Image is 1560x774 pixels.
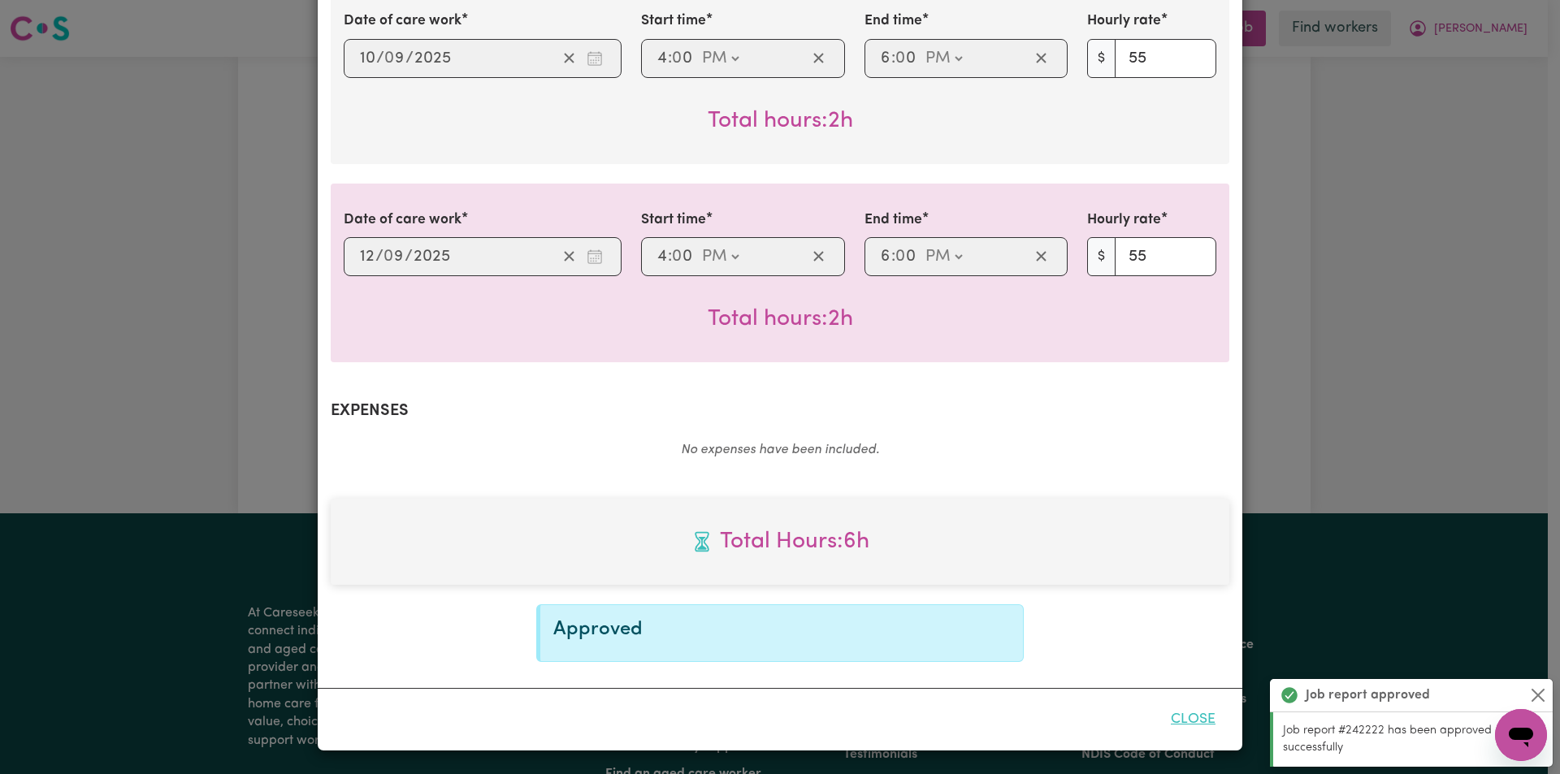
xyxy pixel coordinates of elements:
em: No expenses have been included. [681,443,879,456]
span: / [375,248,383,266]
button: Enter the date of care work [582,244,608,269]
span: / [405,50,414,67]
input: -- [880,46,891,71]
input: ---- [414,46,452,71]
input: ---- [413,244,451,269]
label: Date of care work [344,210,461,231]
input: -- [673,244,694,269]
button: Close [1157,702,1229,737]
span: Total hours worked: 6 hours [344,525,1216,559]
input: -- [656,46,668,71]
label: Hourly rate [1087,11,1161,32]
label: Start time [641,11,706,32]
label: End time [864,11,922,32]
span: : [891,50,895,67]
input: -- [896,46,917,71]
label: End time [864,210,922,231]
input: -- [896,244,917,269]
span: Approved [553,620,643,639]
span: : [891,248,895,266]
span: 0 [895,50,905,67]
span: 0 [895,249,905,265]
input: -- [656,244,668,269]
span: Total hours worked: 2 hours [708,308,853,331]
input: -- [359,46,376,71]
span: Total hours worked: 2 hours [708,110,853,132]
button: Close [1528,685,1548,705]
strong: Job report approved [1306,685,1430,705]
span: 0 [672,50,682,67]
label: Hourly rate [1087,210,1161,231]
span: : [668,248,672,266]
span: 0 [384,50,394,67]
span: $ [1087,237,1116,276]
iframe: Button to launch messaging window [1495,709,1547,761]
span: 0 [383,249,393,265]
input: -- [384,244,405,269]
input: -- [880,244,891,269]
span: / [376,50,384,67]
button: Enter the date of care work [582,46,608,71]
span: : [668,50,672,67]
span: / [405,248,413,266]
label: Date of care work [344,11,461,32]
h2: Expenses [331,401,1229,421]
label: Start time [641,210,706,231]
input: -- [673,46,694,71]
input: -- [385,46,405,71]
button: Clear date [557,46,582,71]
input: -- [359,244,375,269]
span: 0 [672,249,682,265]
button: Clear date [557,244,582,269]
span: $ [1087,39,1116,78]
p: Job report #242222 has been approved successfully [1283,722,1543,757]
